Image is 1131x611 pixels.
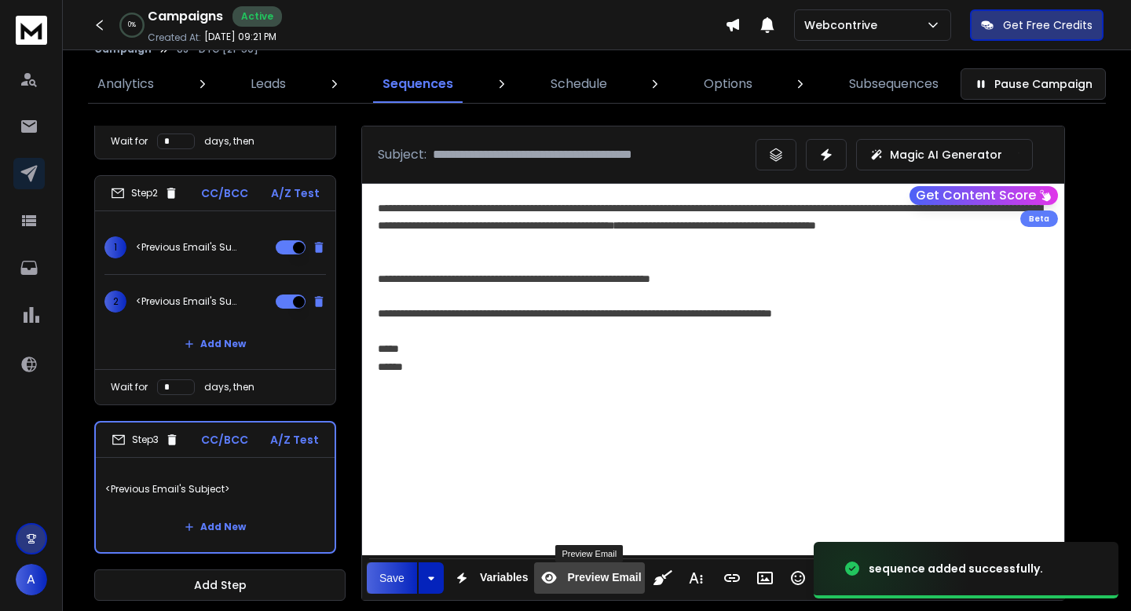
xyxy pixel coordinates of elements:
[148,7,223,26] h1: Campaigns
[172,511,258,543] button: Add New
[148,31,201,44] p: Created At:
[856,139,1033,170] button: Magic AI Generator
[104,236,126,258] span: 1
[204,135,254,148] p: days, then
[94,421,336,554] li: Step3CC/BCCA/Z Test<Previous Email's Subject>Add New
[840,65,948,103] a: Subsequences
[94,175,336,405] li: Step2CC/BCCA/Z Test1<Previous Email's Subject>2<Previous Email's Subject>Add NewWait fordays, then
[970,9,1104,41] button: Get Free Credits
[16,16,47,45] img: logo
[271,185,320,201] p: A/Z Test
[564,571,644,584] span: Preview Email
[367,562,417,594] button: Save
[750,562,780,594] button: Insert Image (⌘P)
[534,562,644,594] button: Preview Email
[890,147,1002,163] p: Magic AI Generator
[128,20,136,30] p: 0 %
[961,68,1106,100] button: Pause Campaign
[804,17,884,33] p: Webcontrive
[201,185,248,201] p: CC/BCC
[541,65,617,103] a: Schedule
[111,381,148,393] p: Wait for
[694,65,762,103] a: Options
[136,241,236,254] p: <Previous Email's Subject>
[97,75,154,93] p: Analytics
[251,75,286,93] p: Leads
[111,186,178,200] div: Step 2
[555,545,623,562] div: Preview Email
[204,381,254,393] p: days, then
[201,432,248,448] p: CC/BCC
[704,75,752,93] p: Options
[551,75,607,93] p: Schedule
[16,564,47,595] button: A
[241,65,295,103] a: Leads
[477,571,532,584] span: Variables
[869,561,1043,576] div: sequence added successfully.
[94,569,346,601] button: Add Step
[373,65,463,103] a: Sequences
[910,186,1058,205] button: Get Content Score
[88,65,163,103] a: Analytics
[1003,17,1093,33] p: Get Free Credits
[112,433,179,447] div: Step 3
[717,562,747,594] button: Insert Link (⌘K)
[136,295,236,308] p: <Previous Email's Subject>
[172,328,258,360] button: Add New
[204,31,276,43] p: [DATE] 09:21 PM
[783,562,813,594] button: Emoticons
[382,75,453,93] p: Sequences
[447,562,532,594] button: Variables
[378,145,426,164] p: Subject:
[1020,210,1058,227] div: Beta
[105,467,325,511] p: <Previous Email's Subject>
[849,75,939,93] p: Subsequences
[270,432,319,448] p: A/Z Test
[104,291,126,313] span: 2
[232,6,282,27] div: Active
[111,135,148,148] p: Wait for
